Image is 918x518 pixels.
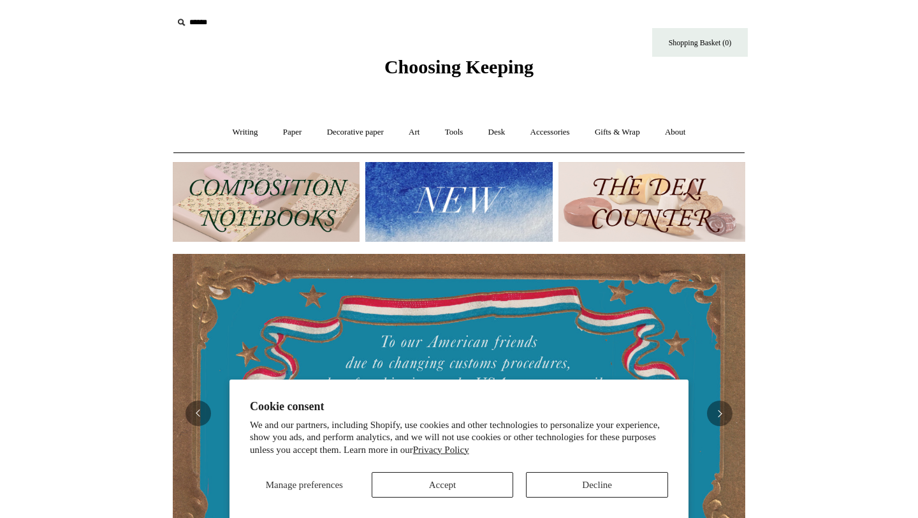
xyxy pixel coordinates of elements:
[365,162,552,242] img: New.jpg__PID:f73bdf93-380a-4a35-bcfe-7823039498e1
[433,115,475,149] a: Tools
[653,115,697,149] a: About
[384,66,534,75] a: Choosing Keeping
[526,472,668,498] button: Decline
[316,115,395,149] a: Decorative paper
[652,28,748,57] a: Shopping Basket (0)
[250,472,359,498] button: Manage preferences
[221,115,270,149] a: Writing
[519,115,581,149] a: Accessories
[272,115,314,149] a: Paper
[266,480,343,490] span: Manage preferences
[477,115,517,149] a: Desk
[397,115,431,149] a: Art
[250,400,668,413] h2: Cookie consent
[250,419,668,457] p: We and our partners, including Shopify, use cookies and other technologies to personalize your ex...
[372,472,514,498] button: Accept
[186,401,211,426] button: Previous
[413,445,469,455] a: Privacy Policy
[173,162,360,242] img: 202302 Composition ledgers.jpg__PID:69722ee6-fa44-49dd-a067-31375e5d54ec
[583,115,652,149] a: Gifts & Wrap
[707,401,732,426] button: Next
[384,56,534,77] span: Choosing Keeping
[558,162,745,242] img: The Deli Counter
